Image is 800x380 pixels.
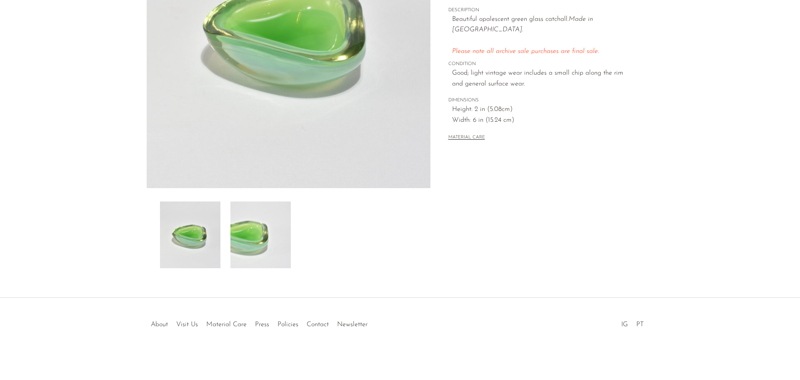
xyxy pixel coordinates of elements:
[636,321,644,328] a: PT
[448,135,485,141] button: MATERIAL CARE
[452,14,636,57] p: Beautiful opalescent green glass catchall.
[307,321,329,328] a: Contact
[621,321,628,328] a: IG
[448,7,636,14] span: DESCRIPTION
[176,321,198,328] a: Visit Us
[452,115,636,126] span: Width: 6 in (15.24 cm)
[452,68,636,89] span: Good; light vintage wear includes a small chip along the rim and general surface wear.
[255,321,269,328] a: Press
[147,315,372,330] ul: Quick links
[151,321,168,328] a: About
[452,104,636,115] span: Height: 2 in (5.08cm)
[452,48,599,55] span: Please note all archive sale purchases are final sale.
[206,321,247,328] a: Material Care
[160,201,220,268] img: Green Glass Catchall
[230,201,291,268] img: Green Glass Catchall
[452,16,599,55] em: Made in [GEOGRAPHIC_DATA].
[448,60,636,68] span: CONDITION
[617,315,648,330] ul: Social Medias
[448,97,636,104] span: DIMENSIONS
[277,321,298,328] a: Policies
